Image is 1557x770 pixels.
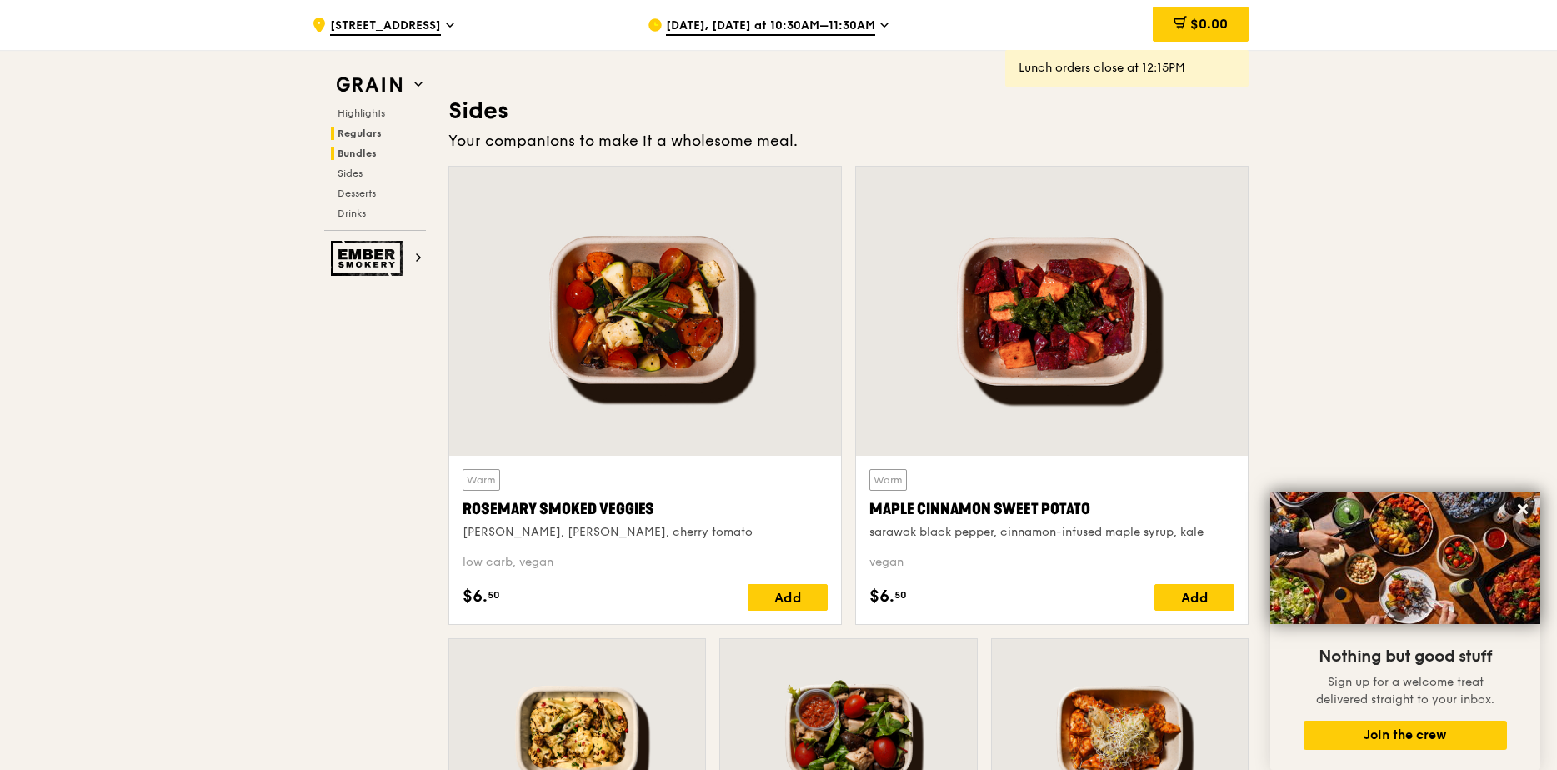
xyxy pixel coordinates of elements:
[448,96,1249,126] h3: Sides
[331,70,408,100] img: Grain web logo
[666,17,875,36] span: [DATE], [DATE] at 10:30AM–11:30AM
[448,129,1249,152] div: Your companions to make it a wholesome meal.
[1304,721,1507,750] button: Join the crew
[330,17,441,36] span: [STREET_ADDRESS]
[894,588,907,602] span: 50
[338,167,363,179] span: Sides
[1270,492,1540,624] img: DSC07876-Edit02-Large.jpeg
[869,524,1234,541] div: sarawak black pepper, cinnamon-infused maple syrup, kale
[869,584,894,609] span: $6.
[869,554,1234,571] div: vegan
[331,241,408,276] img: Ember Smokery web logo
[338,207,366,219] span: Drinks
[463,584,488,609] span: $6.
[748,584,828,611] div: Add
[338,147,377,159] span: Bundles
[1019,60,1235,77] div: Lunch orders close at 12:15PM
[463,524,828,541] div: [PERSON_NAME], [PERSON_NAME], cherry tomato
[1509,496,1536,522] button: Close
[1319,647,1492,667] span: Nothing but good stuff
[1316,675,1494,707] span: Sign up for a welcome treat delivered straight to your inbox.
[1190,16,1228,32] span: $0.00
[463,469,500,491] div: Warm
[338,107,385,119] span: Highlights
[463,554,828,571] div: low carb, vegan
[488,588,500,602] span: 50
[1154,584,1234,611] div: Add
[869,469,907,491] div: Warm
[869,497,1234,521] div: Maple Cinnamon Sweet Potato
[338,187,376,199] span: Desserts
[463,497,828,521] div: Rosemary Smoked Veggies
[338,127,382,139] span: Regulars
